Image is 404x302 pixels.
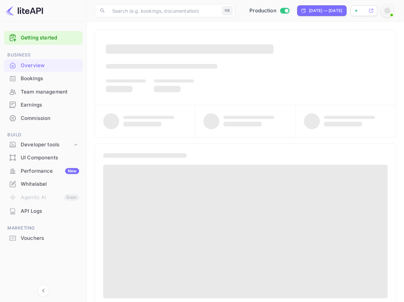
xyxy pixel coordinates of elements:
div: Performance [21,167,79,175]
a: API Logs [4,205,82,217]
div: Click to change the date range period [297,5,347,16]
div: Team management [21,88,79,96]
span: Business [4,51,82,59]
div: Developer tools [4,139,82,151]
div: [DATE] — [DATE] [309,8,342,14]
a: Vouchers [4,232,82,244]
div: Vouchers [21,235,79,242]
div: Commission [21,115,79,122]
img: LiteAPI logo [5,5,43,16]
div: Commission [4,112,82,125]
div: Earnings [4,99,82,112]
div: API Logs [21,207,79,215]
span: Build [4,131,82,139]
div: Overview [21,62,79,69]
button: Collapse navigation [37,285,49,297]
div: Vouchers [4,232,82,245]
div: PerformanceNew [4,165,82,178]
div: Team management [4,86,82,99]
div: Bookings [21,75,79,83]
div: Overview [4,59,82,72]
div: UI Components [21,154,79,162]
div: Whitelabel [21,180,79,188]
div: API Logs [4,205,82,218]
a: Earnings [4,99,82,111]
div: Whitelabel [4,178,82,191]
a: Bookings [4,72,82,85]
div: Developer tools [21,141,72,149]
a: Whitelabel [4,178,82,190]
a: Team management [4,86,82,98]
input: Search (e.g. bookings, documentation) [108,4,220,17]
a: UI Components [4,151,82,164]
a: PerformanceNew [4,165,82,177]
div: Earnings [21,101,79,109]
span: Marketing [4,224,82,232]
a: Commission [4,112,82,124]
div: New [65,168,79,174]
div: Switch to Sandbox mode [247,7,292,15]
a: Getting started [21,34,79,42]
div: ⌘K [222,6,232,15]
span: Production [249,7,276,15]
div: Getting started [4,31,82,45]
a: Overview [4,59,82,71]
